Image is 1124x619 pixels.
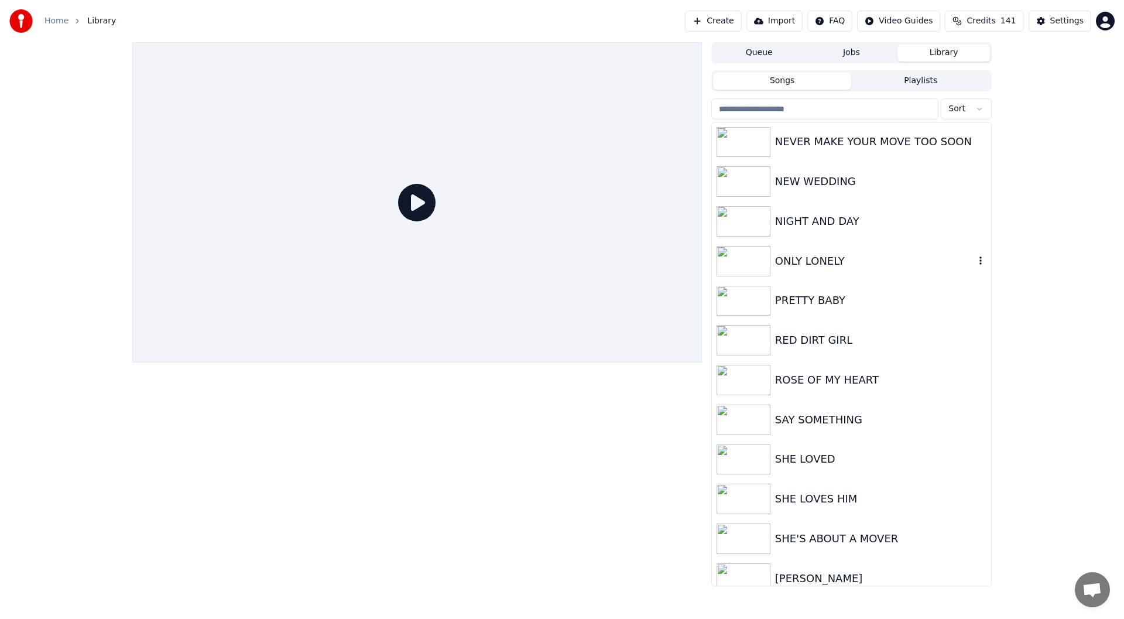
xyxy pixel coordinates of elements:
button: Import [746,11,803,32]
button: Settings [1029,11,1091,32]
button: FAQ [807,11,852,32]
div: SAY SOMETHING [775,412,986,428]
div: NIGHT AND DAY [775,213,986,230]
button: Queue [713,45,806,61]
button: Create [685,11,742,32]
button: Jobs [806,45,898,61]
span: 141 [1000,15,1016,27]
button: Library [897,45,990,61]
div: Open chat [1075,572,1110,607]
div: SHE LOVES HIM [775,491,986,507]
button: Video Guides [857,11,940,32]
span: Library [87,15,116,27]
div: PRETTY BABY [775,292,986,309]
button: Credits141 [945,11,1023,32]
button: Playlists [851,73,990,90]
div: SHE'S ABOUT A MOVER [775,531,986,547]
button: Songs [713,73,852,90]
nav: breadcrumb [44,15,116,27]
div: ONLY LONELY [775,253,975,269]
span: Sort [948,103,965,115]
div: NEW WEDDING [775,173,986,190]
img: youka [9,9,33,33]
div: RED DIRT GIRL [775,332,986,348]
div: Settings [1050,15,1084,27]
a: Home [44,15,68,27]
div: NEVER MAKE YOUR MOVE TOO SOON [775,134,986,150]
div: [PERSON_NAME] [775,570,986,587]
div: SHE LOVED [775,451,986,467]
span: Credits [967,15,995,27]
div: ROSE OF MY HEART [775,372,986,388]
